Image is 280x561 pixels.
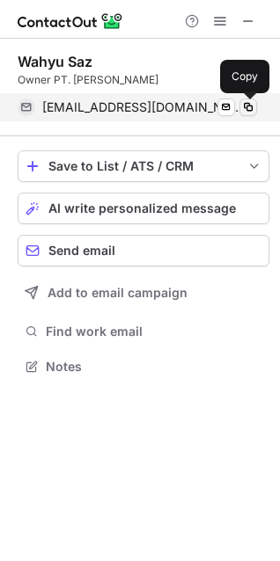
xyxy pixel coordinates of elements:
[18,354,269,379] button: Notes
[18,235,269,266] button: Send email
[18,193,269,224] button: AI write personalized message
[46,359,262,375] span: Notes
[18,277,269,309] button: Add to email campaign
[18,11,123,32] img: ContactOut v5.3.10
[18,72,269,88] div: Owner PT. [PERSON_NAME]
[18,319,269,344] button: Find work email
[48,201,236,215] span: AI write personalized message
[18,53,92,70] div: Wahyu Saz
[42,99,244,115] span: [EMAIL_ADDRESS][DOMAIN_NAME]
[46,324,262,339] span: Find work email
[48,244,115,258] span: Send email
[48,286,188,300] span: Add to email campaign
[18,150,269,182] button: save-profile-one-click
[48,159,239,173] div: Save to List / ATS / CRM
